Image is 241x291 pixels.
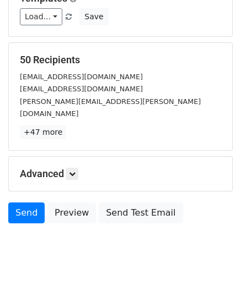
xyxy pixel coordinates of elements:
small: [PERSON_NAME][EMAIL_ADDRESS][PERSON_NAME][DOMAIN_NAME] [20,97,201,118]
button: Save [79,8,108,25]
a: Send Test Email [99,202,183,223]
h5: 50 Recipients [20,54,221,66]
small: [EMAIL_ADDRESS][DOMAIN_NAME] [20,85,143,93]
small: [EMAIL_ADDRESS][DOMAIN_NAME] [20,73,143,81]
a: Preview [47,202,96,223]
a: Load... [20,8,62,25]
a: +47 more [20,125,66,139]
a: Send [8,202,45,223]
iframe: Chat Widget [186,238,241,291]
h5: Advanced [20,168,221,180]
